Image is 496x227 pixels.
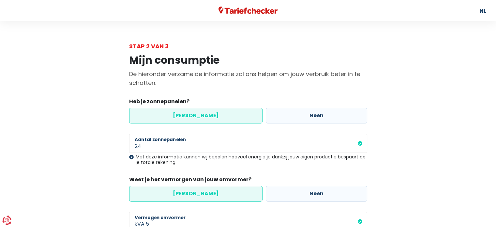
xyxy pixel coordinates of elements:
legend: Weet je het vermorgen van jouw omvormer? [129,176,367,186]
label: Neen [266,108,367,123]
legend: Heb je zonnepanelen? [129,98,367,108]
img: Tariefchecker logo [218,7,278,15]
label: [PERSON_NAME] [129,108,263,123]
div: Met deze informatie kunnen wij bepalen hoeveel energie je dankzij jouw eigen productie bespaart o... [129,154,367,165]
div: Stap 2 van 3 [129,42,367,51]
p: De hieronder verzamelde informatie zal ons helpen om jouw verbruik beter in te schatten. [129,70,367,87]
label: Neen [266,186,367,202]
label: [PERSON_NAME] [129,186,263,202]
h1: Mijn consumptie [129,54,367,66]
